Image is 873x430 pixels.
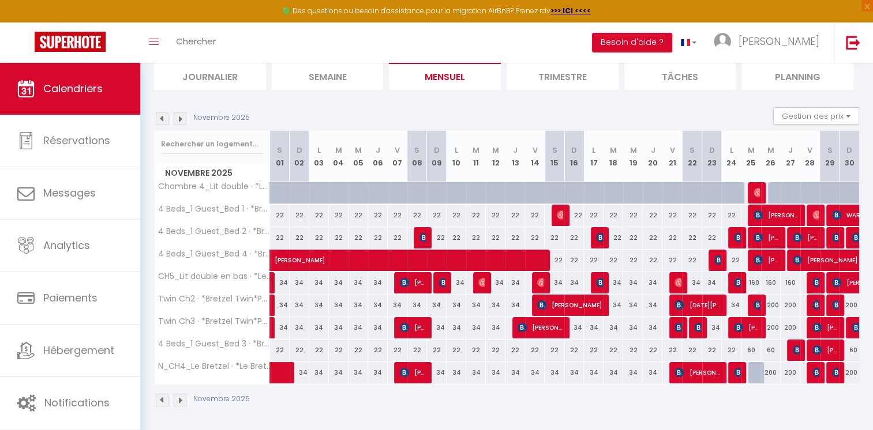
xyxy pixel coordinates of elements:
[761,131,781,182] th: 26
[486,295,505,316] div: 34
[545,131,564,182] th: 15
[675,294,720,316] span: [DATE][PERSON_NAME]
[156,362,272,371] span: N_CH4_Le Bretzel · *Le Bretzel*Petite Venise*Wi-Fi*City Center*
[466,131,486,182] th: 11
[604,340,623,361] div: 22
[525,205,545,226] div: 22
[505,227,525,248] div: 22
[596,227,602,248] span: Georgiana-[PERSON_NAME]
[427,362,447,383] div: 34
[643,317,662,338] div: 34
[702,205,722,226] div: 22
[624,62,736,90] li: Tâches
[388,205,407,226] div: 22
[820,131,840,182] th: 29
[43,186,96,200] span: Messages
[812,361,819,383] span: [PERSON_NAME]
[156,182,272,191] span: Chambre 4_Lit double · *Le Bretzel*Petite Venise*[GEOGRAPHIC_DATA]*City.C*
[788,145,793,156] abbr: J
[309,227,329,248] div: 22
[447,272,466,293] div: 34
[270,272,290,293] div: 34
[329,227,349,248] div: 22
[525,340,545,361] div: 22
[297,145,302,156] abbr: D
[781,131,800,182] th: 27
[427,295,447,316] div: 34
[682,250,702,271] div: 22
[596,271,602,293] span: [PERSON_NAME]
[807,145,812,156] abbr: V
[564,227,584,248] div: 22
[734,227,740,248] span: qiang nie
[427,205,447,226] div: 22
[349,317,368,338] div: 34
[275,243,646,265] span: [PERSON_NAME]
[167,22,224,63] a: Chercher
[161,134,263,154] input: Rechercher un logement...
[309,295,329,316] div: 34
[329,295,349,316] div: 34
[846,145,852,156] abbr: D
[832,294,838,316] span: [PERSON_NAME]
[545,272,564,293] div: 34
[43,133,110,148] span: Réservations
[675,271,681,293] span: [PERSON_NAME]
[714,249,721,271] span: [PERSON_NAME]
[592,145,595,156] abbr: L
[564,317,584,338] div: 34
[447,340,466,361] div: 22
[400,271,426,293] span: [PERSON_NAME] [PERSON_NAME]
[584,317,604,338] div: 34
[525,227,545,248] div: 22
[793,339,799,361] span: [PERSON_NAME]
[709,145,715,156] abbr: D
[368,340,388,361] div: 22
[702,227,722,248] div: 22
[754,182,760,203] span: [PERSON_NAME]
[290,227,309,248] div: 22
[537,271,544,293] span: [PERSON_NAME]
[270,317,276,339] a: [PERSON_NAME]
[623,205,643,226] div: 22
[761,317,781,338] div: 200
[505,131,525,182] th: 13
[309,317,329,338] div: 34
[773,107,859,125] button: Gestion des prix
[518,316,563,338] span: [PERSON_NAME]
[389,62,501,90] li: Mensuel
[584,131,604,182] th: 17
[309,362,329,383] div: 34
[368,227,388,248] div: 22
[643,272,662,293] div: 34
[427,340,447,361] div: 22
[564,362,584,383] div: 34
[584,205,604,226] div: 22
[270,295,276,316] a: [PERSON_NAME]
[388,131,407,182] th: 07
[176,35,216,47] span: Chercher
[690,145,695,156] abbr: S
[793,227,819,248] span: [PERSON_NAME]
[434,145,440,156] abbr: D
[368,272,388,293] div: 34
[193,394,250,405] p: Novembre 2025
[537,294,602,316] span: [PERSON_NAME]
[761,295,781,316] div: 200
[388,295,407,316] div: 34
[309,340,329,361] div: 22
[447,317,466,338] div: 34
[812,316,838,338] span: [PERSON_NAME]
[407,131,427,182] th: 08
[505,362,525,383] div: 34
[270,340,290,361] div: 22
[525,362,545,383] div: 34
[557,204,563,226] span: [PERSON_NAME]
[270,131,290,182] th: 01
[439,271,445,293] span: [PERSON_NAME]
[156,227,272,236] span: 4 Beds_1 Guest_Bed 2 · *Bretzel Bed*Petite Venise*[GEOGRAPHIC_DATA]*City.C*
[43,291,98,305] span: Paiements
[584,362,604,383] div: 34
[193,112,250,123] p: Novembre 2025
[832,361,838,383] span: [PERSON_NAME]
